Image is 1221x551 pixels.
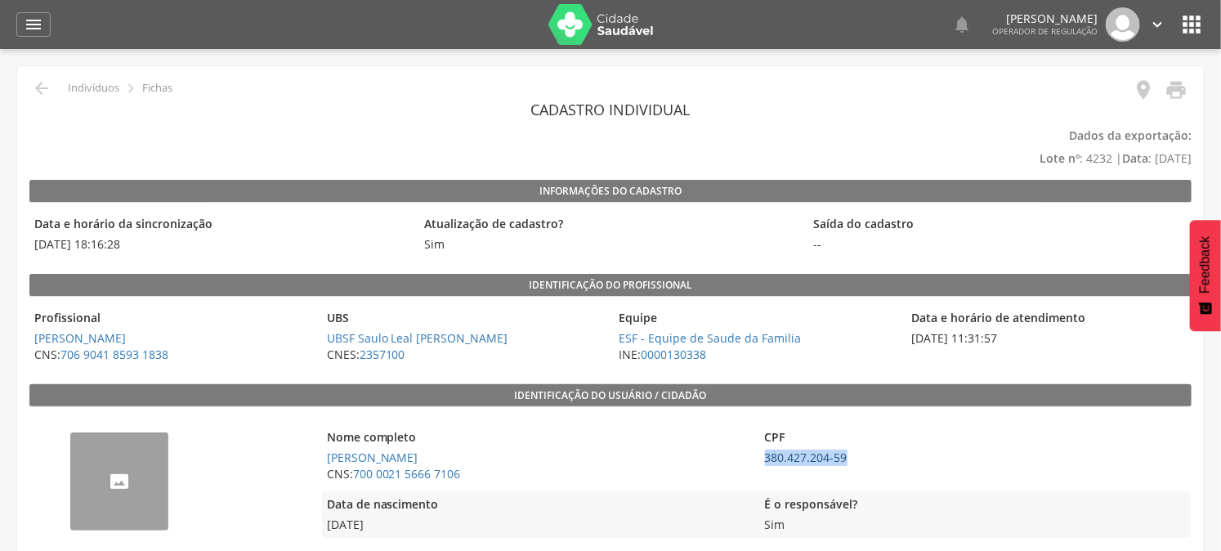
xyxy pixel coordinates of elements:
[60,347,168,362] a: 706 9041 8593 1838
[1155,78,1187,105] a: 
[1198,236,1213,293] span: Feedback
[322,466,752,482] span: CNS:
[327,450,418,465] a: [PERSON_NAME]
[16,12,51,37] a: 
[1165,78,1187,101] i: 
[29,310,314,329] legend: Profissional
[619,330,801,346] a: ESF - Equipe de Saude da Familia
[142,82,172,95] p: Fichas
[29,274,1192,297] legend: Identificação do profissional
[614,347,898,363] span: INE:
[760,496,1190,515] legend: É o responsável?
[1069,128,1192,143] b: Dados da exportação:
[29,95,1192,124] header: Cadastro individual
[29,180,1192,203] legend: Informações do Cadastro
[360,347,405,362] a: 2357100
[419,236,449,253] span: Sim
[1148,16,1166,34] i: 
[32,78,51,98] i: 
[34,330,126,346] a: [PERSON_NAME]
[29,347,314,363] span: CNS:
[1179,11,1205,38] i: 
[327,330,508,346] a: UBSF Saulo Leal [PERSON_NAME]
[24,15,43,34] i: 
[29,384,1192,407] legend: Identificação do usuário / cidadão
[322,517,752,533] span: [DATE]
[419,216,801,235] legend: Atualização de cadastro?
[322,310,606,329] legend: UBS
[614,310,898,329] legend: Equipe
[68,82,119,95] p: Indivíduos
[122,79,140,97] i: 
[992,13,1098,25] p: [PERSON_NAME]
[29,124,1192,170] p: : 4232 | : [DATE]
[952,15,972,34] i: 
[1122,150,1148,166] b: Data
[765,450,848,465] a: 380.427.204-59
[322,496,752,515] legend: Data de nascimento
[992,25,1098,37] span: Operador de regulação
[29,216,411,235] legend: Data e horário da sincronização
[1040,150,1080,166] b: Lote nº
[322,429,752,448] legend: Nome completo
[760,517,1190,533] span: Sim
[29,236,411,253] span: [DATE] 18:16:28
[641,347,706,362] a: 0000130338
[952,7,972,42] a: 
[353,466,461,482] a: 700 0021 5666 7106
[809,236,1191,253] span: --
[809,216,1191,235] legend: Saída do cadastro
[1132,78,1155,101] i: 
[760,429,1190,448] legend: CPF
[1148,7,1166,42] a: 
[322,347,606,363] span: CNES:
[906,310,1191,329] legend: Data e horário de atendimento
[906,330,1191,347] span: [DATE] 11:31:57
[1190,220,1221,331] button: Feedback - Mostrar pesquisa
